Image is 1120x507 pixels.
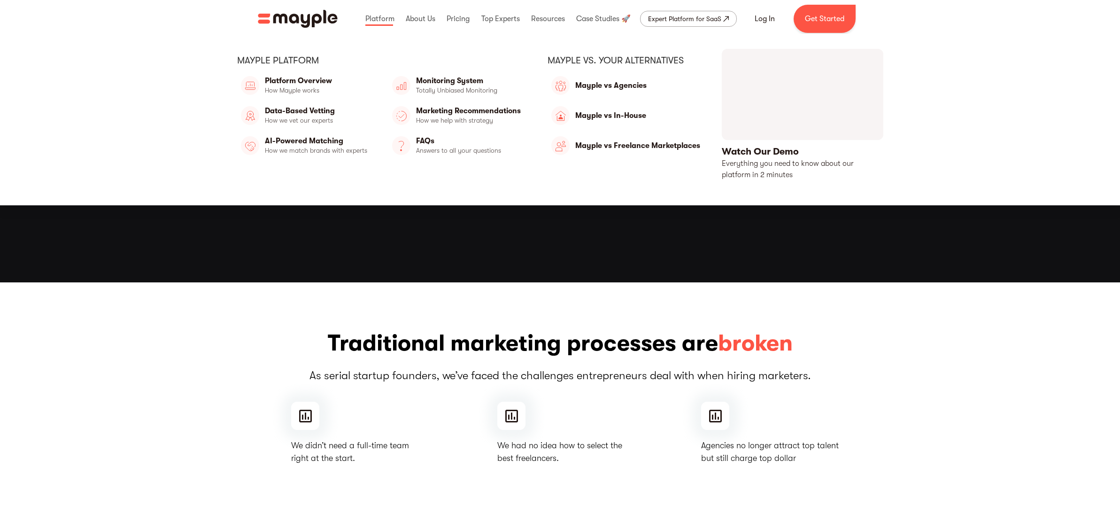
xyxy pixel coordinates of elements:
div: About Us [403,4,438,34]
div: Platform [363,4,397,34]
a: home [258,10,338,28]
p: Agencies no longer attract top talent [701,439,839,465]
a: Get Started [794,5,856,33]
p: As serial startup founders, we’ve faced the challenges entrepreneurs deal with when hiring market... [250,368,870,383]
p: We had no idea how to select the [497,439,622,465]
a: Log In [743,8,786,30]
img: Mayple logo [258,10,338,28]
a: Expert Platform for SaaS [640,11,737,27]
span: but still charge top dollar [701,452,839,465]
h3: Traditional marketing processes are [250,328,870,359]
div: Top Experts [479,4,522,34]
span: right at the start. [291,452,409,465]
div: Resources [529,4,567,34]
div: Pricing [444,4,472,34]
span: best freelancers. [497,452,622,465]
a: open lightbox [722,49,883,181]
div: Expert Platform for SaaS [648,13,721,24]
span: broken [718,328,793,359]
p: We didn’t need a full-time team [291,439,409,465]
div: Mayple platform [237,55,528,67]
div: Mayple vs. Your Alternatives [548,55,702,67]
